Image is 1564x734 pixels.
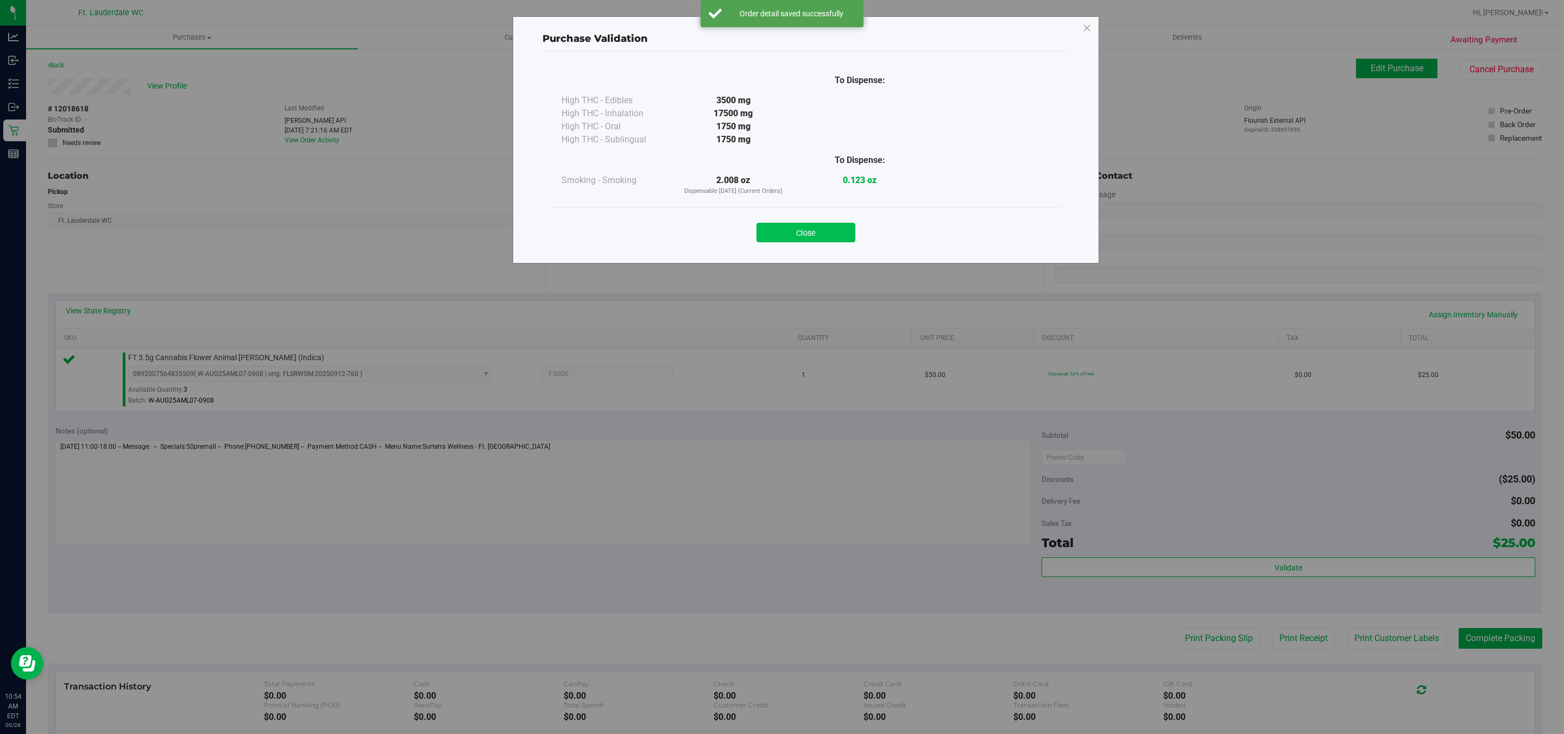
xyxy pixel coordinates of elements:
[562,94,670,107] div: High THC - Edibles
[562,174,670,187] div: Smoking - Smoking
[670,133,797,146] div: 1750 mg
[670,120,797,133] div: 1750 mg
[562,120,670,133] div: High THC - Oral
[670,174,797,196] div: 2.008 oz
[562,107,670,120] div: High THC - Inhalation
[797,74,923,87] div: To Dispense:
[11,647,43,680] iframe: Resource center
[543,33,648,45] span: Purchase Validation
[797,154,923,167] div: To Dispense:
[562,133,670,146] div: High THC - Sublingual
[670,94,797,107] div: 3500 mg
[670,187,797,196] p: Dispensable [DATE] (Current Orders)
[670,107,797,120] div: 17500 mg
[756,223,855,242] button: Close
[728,8,855,19] div: Order detail saved successfully
[843,175,876,185] strong: 0.123 oz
